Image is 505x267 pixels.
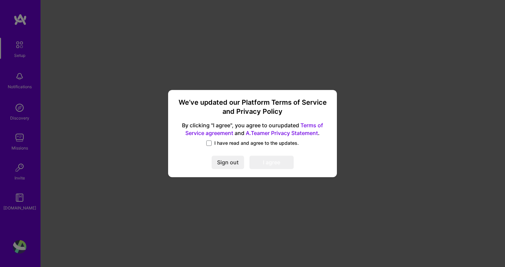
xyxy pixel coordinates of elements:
[176,98,329,116] h3: We’ve updated our Platform Terms of Service and Privacy Policy
[249,156,294,169] button: I agree
[176,122,329,137] span: By clicking "I agree", you agree to our updated and .
[212,156,244,169] button: Sign out
[246,130,318,136] a: A.Teamer Privacy Statement
[214,140,299,146] span: I have read and agree to the updates.
[185,122,323,137] a: Terms of Service agreement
